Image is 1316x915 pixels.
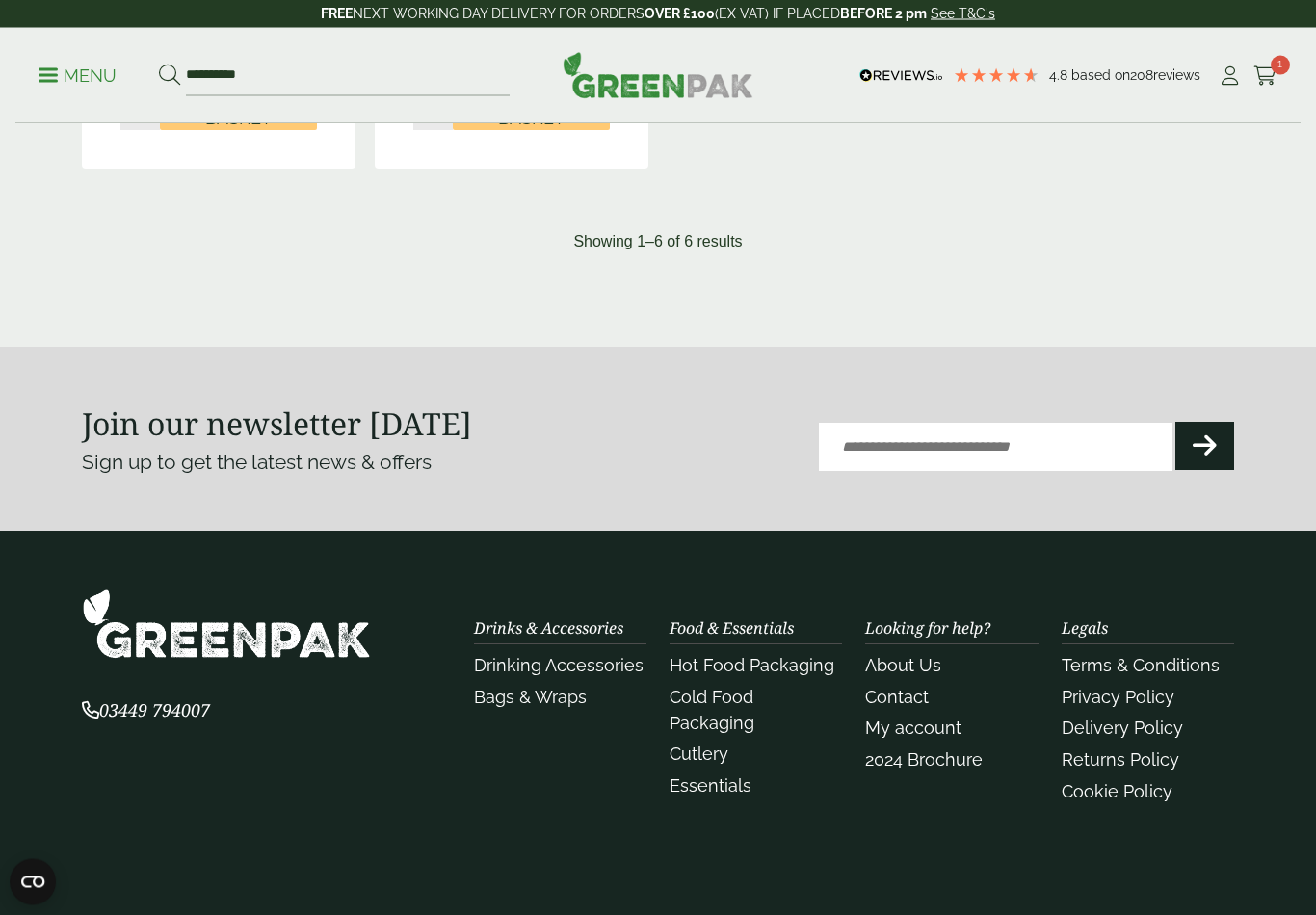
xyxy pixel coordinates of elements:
a: Bags & Wraps [474,688,587,708]
p: Showing 1–6 of 6 results [573,231,742,254]
a: Terms & Conditions [1062,656,1220,676]
div: 4.79 Stars [953,66,1040,84]
i: Cart [1253,66,1277,86]
a: My account [865,719,961,739]
a: Cutlery [670,745,728,765]
img: GreenPak Supplies [563,52,753,98]
a: 03449 794007 [82,703,210,721]
strong: BEFORE 2 pm [840,6,927,21]
a: Returns Policy [1062,750,1179,771]
img: GreenPak Supplies [82,589,371,660]
a: Cookie Policy [1062,782,1172,802]
a: Essentials [670,776,751,797]
span: Based on [1071,67,1130,83]
a: Menu [39,65,117,84]
i: My Account [1218,66,1242,86]
a: Hot Food Packaging [670,656,834,676]
button: Open CMP widget [10,859,56,905]
a: About Us [865,656,941,676]
strong: Join our newsletter [DATE] [82,404,472,445]
span: 208 [1130,67,1153,83]
span: reviews [1153,67,1200,83]
a: Drinking Accessories [474,656,644,676]
a: Cold Food Packaging [670,688,754,734]
a: Delivery Policy [1062,719,1183,739]
strong: FREE [321,6,353,21]
strong: OVER £100 [645,6,715,21]
span: 4.8 [1049,67,1071,83]
a: See T&C's [931,6,995,21]
img: REVIEWS.io [859,69,943,83]
a: Contact [865,688,929,708]
a: 1 [1253,62,1277,91]
a: 2024 Brochure [865,750,983,771]
span: 03449 794007 [82,699,210,722]
p: Sign up to get the latest news & offers [82,448,600,479]
span: 1 [1271,56,1290,75]
a: Privacy Policy [1062,688,1174,708]
p: Menu [39,65,117,88]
